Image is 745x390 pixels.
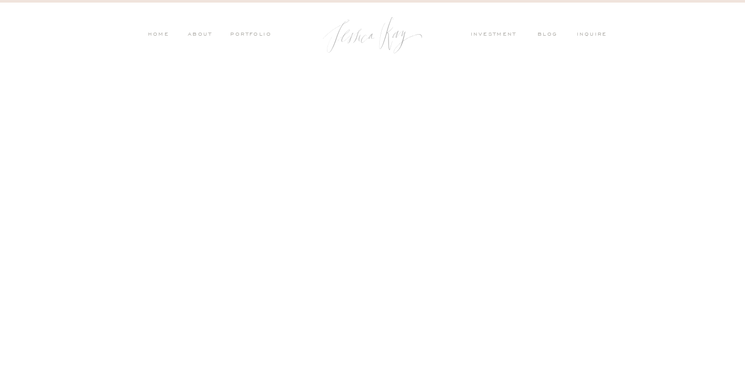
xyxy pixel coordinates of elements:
[538,31,564,40] a: blog
[577,31,612,40] a: inquire
[147,31,169,40] a: HOME
[185,31,212,40] a: ABOUT
[471,31,521,40] a: investment
[229,31,272,40] a: PORTFOLIO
